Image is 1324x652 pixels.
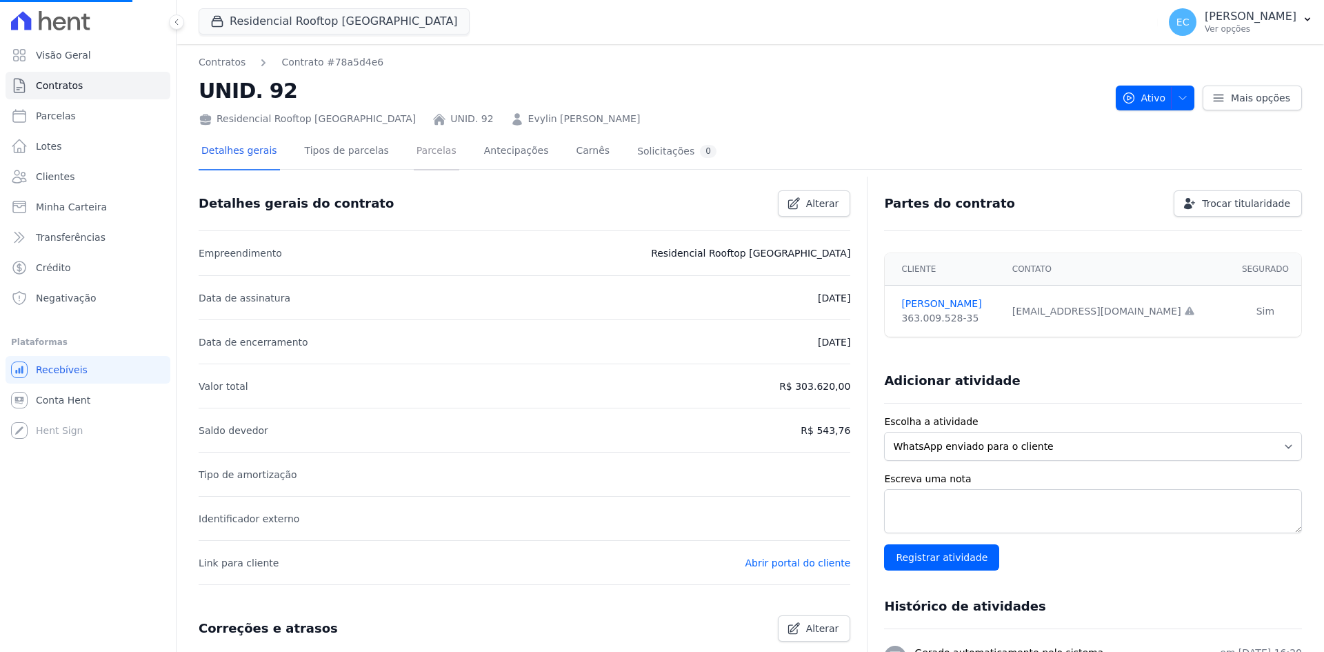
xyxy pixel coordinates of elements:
span: Transferências [36,230,106,244]
button: Residencial Rooftop [GEOGRAPHIC_DATA] [199,8,470,34]
p: R$ 543,76 [801,422,850,439]
a: Evylin [PERSON_NAME] [528,112,641,126]
p: [PERSON_NAME] [1205,10,1296,23]
span: Parcelas [36,109,76,123]
h3: Partes do contrato [884,195,1015,212]
p: Residencial Rooftop [GEOGRAPHIC_DATA] [651,245,850,261]
nav: Breadcrumb [199,55,1105,70]
span: Clientes [36,170,74,184]
a: Contratos [6,72,170,99]
a: Solicitações0 [634,134,719,170]
label: Escolha a atividade [884,415,1302,429]
p: R$ 303.620,00 [779,378,850,395]
a: [PERSON_NAME] [901,297,995,311]
p: Identificador externo [199,511,299,527]
h3: Detalhes gerais do contrato [199,195,394,212]
p: Valor total [199,378,248,395]
a: Trocar titularidade [1174,190,1302,217]
span: Trocar titularidade [1202,197,1290,210]
button: EC [PERSON_NAME] Ver opções [1158,3,1324,41]
button: Ativo [1116,86,1195,110]
a: Contratos [199,55,245,70]
span: Contratos [36,79,83,92]
p: Tipo de amortização [199,466,297,483]
h3: Histórico de atividades [884,598,1045,615]
a: UNID. 92 [450,112,493,126]
h3: Correções e atrasos [199,620,338,637]
a: Minha Carteira [6,193,170,221]
nav: Breadcrumb [199,55,383,70]
th: Segurado [1230,253,1301,286]
a: Mais opções [1203,86,1302,110]
th: Cliente [885,253,1003,286]
a: Transferências [6,224,170,251]
span: Negativação [36,291,97,305]
td: Sim [1230,286,1301,337]
a: Detalhes gerais [199,134,280,170]
a: Alterar [778,615,851,642]
span: Mais opções [1231,91,1290,105]
p: Saldo devedor [199,422,268,439]
a: Alterar [778,190,851,217]
div: Plataformas [11,334,165,350]
p: Ver opções [1205,23,1296,34]
a: Conta Hent [6,386,170,414]
div: 363.009.528-35 [901,311,995,326]
div: [EMAIL_ADDRESS][DOMAIN_NAME] [1012,304,1221,319]
a: Recebíveis [6,356,170,384]
span: Ativo [1122,86,1166,110]
h2: UNID. 92 [199,75,1105,106]
th: Contato [1004,253,1230,286]
span: Alterar [806,197,839,210]
a: Abrir portal do cliente [745,557,850,569]
a: Parcelas [6,102,170,130]
span: Crédito [36,261,71,275]
div: Residencial Rooftop [GEOGRAPHIC_DATA] [199,112,416,126]
a: Lotes [6,132,170,160]
span: EC [1176,17,1190,27]
p: [DATE] [818,334,850,350]
a: Contrato #78a5d4e6 [281,55,383,70]
span: Lotes [36,139,62,153]
div: Solicitações [637,145,716,158]
span: Recebíveis [36,363,88,377]
span: Conta Hent [36,393,90,407]
a: Antecipações [481,134,552,170]
span: Minha Carteira [36,200,107,214]
label: Escreva uma nota [884,472,1302,486]
p: Data de encerramento [199,334,308,350]
a: Crédito [6,254,170,281]
h3: Adicionar atividade [884,373,1020,389]
a: Clientes [6,163,170,190]
p: Link para cliente [199,555,279,571]
a: Negativação [6,284,170,312]
p: Data de assinatura [199,290,290,306]
p: Empreendimento [199,245,282,261]
a: Carnês [573,134,612,170]
input: Registrar atividade [884,544,999,571]
span: Alterar [806,622,839,635]
a: Tipos de parcelas [302,134,392,170]
a: Parcelas [414,134,459,170]
div: 0 [700,145,716,158]
p: [DATE] [818,290,850,306]
span: Visão Geral [36,48,91,62]
a: Visão Geral [6,41,170,69]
